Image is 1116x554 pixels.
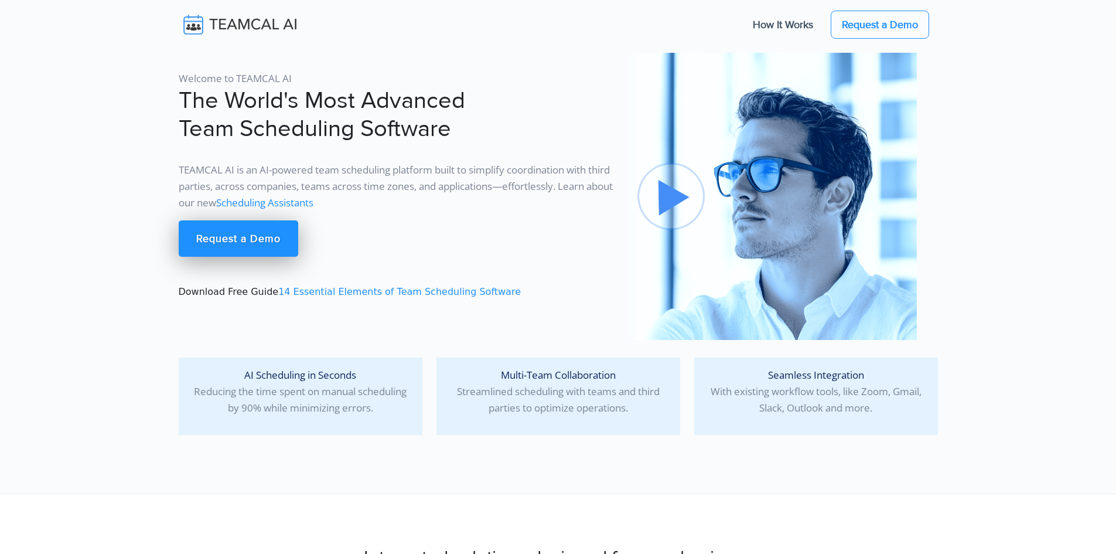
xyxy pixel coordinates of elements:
[244,368,356,382] span: AI Scheduling in Seconds
[278,286,521,297] a: 14 Essential Elements of Team Scheduling Software
[179,162,616,211] p: TEAMCAL AI is an AI-powered team scheduling platform built to simplify coordination with third pa...
[179,87,616,143] h1: The World's Most Advanced Team Scheduling Software
[831,11,929,39] a: Request a Demo
[704,367,929,416] p: With existing workflow tools, like Zoom, Gmail, Slack, Outlook and more.
[172,53,623,340] div: Download Free Guide
[179,220,298,257] a: Request a Demo
[179,70,616,87] p: Welcome to TEAMCAL AI
[630,53,917,340] img: pic
[188,367,413,416] p: Reducing the time spent on manual scheduling by 90% while minimizing errors.
[446,367,671,416] p: Streamlined scheduling with teams and third parties to optimize operations.
[216,196,313,209] a: Scheduling Assistants
[768,368,864,382] span: Seamless Integration
[501,368,616,382] span: Multi-Team Collaboration
[741,12,825,37] a: How It Works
